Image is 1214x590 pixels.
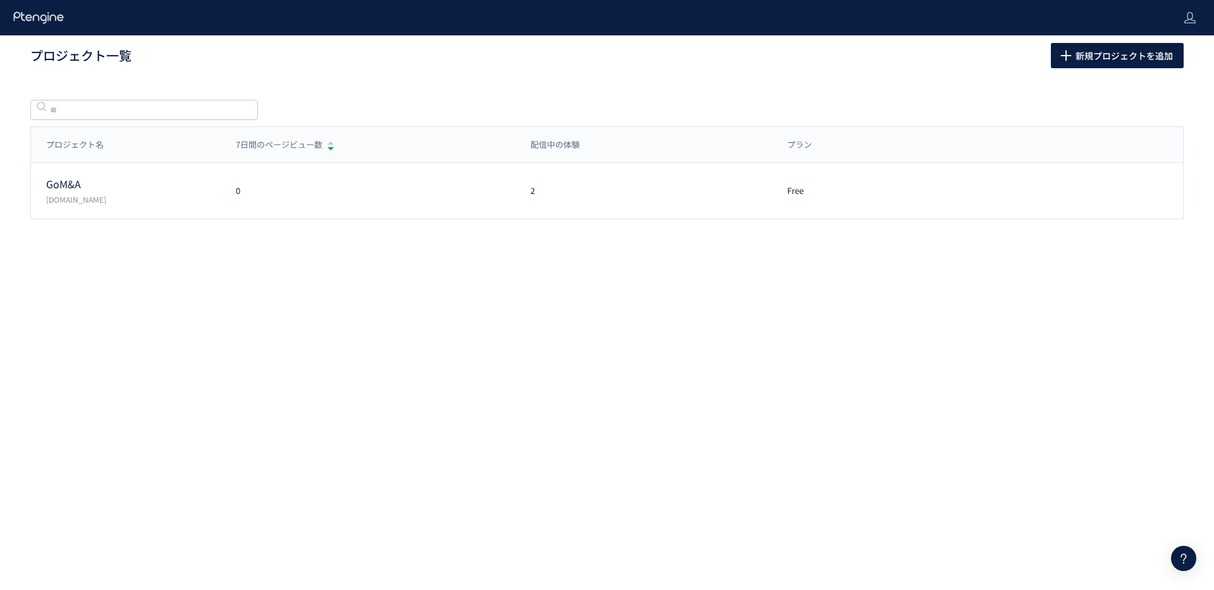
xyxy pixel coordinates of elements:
[46,177,221,191] p: GoM&A
[772,185,993,197] div: Free
[46,139,104,151] span: プロジェクト名
[515,185,773,197] div: 2
[236,139,322,151] span: 7日間のページビュー数
[46,194,221,205] p: right-b.com
[787,139,812,151] span: プラン
[1051,43,1184,68] button: 新規プロジェクトを追加
[30,47,1023,65] h1: プロジェクト一覧
[221,185,515,197] div: 0
[530,139,580,151] span: 配信中の体験
[1076,43,1173,68] span: 新規プロジェクトを追加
